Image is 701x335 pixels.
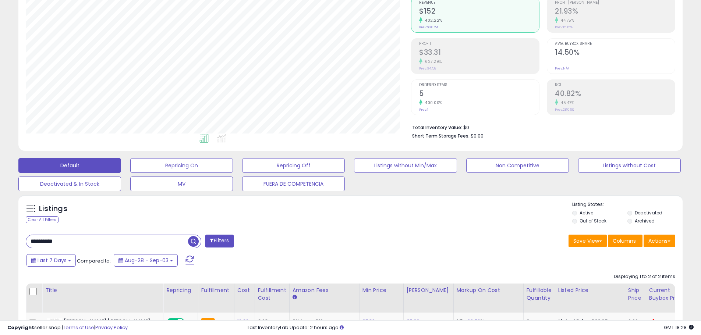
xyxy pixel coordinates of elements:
[558,100,574,106] small: 45.47%
[237,286,252,294] div: Cost
[471,132,484,139] span: $0.00
[242,158,345,173] button: Repricing Off
[45,286,160,294] div: Title
[201,286,231,294] div: Fulfillment
[635,218,655,224] label: Archived
[649,286,687,302] div: Current Buybox Price
[18,158,121,173] button: Default
[39,204,67,214] h5: Listings
[572,201,683,208] p: Listing States:
[466,158,569,173] button: Non Competitive
[628,286,643,302] div: Ship Price
[419,42,539,46] span: Profit
[63,324,94,331] a: Terms of Use
[407,286,450,294] div: [PERSON_NAME]
[248,324,694,331] div: Last InventoryLab Update: 2 hours ago.
[419,89,539,99] h2: 5
[614,273,675,280] div: Displaying 1 to 2 of 2 items
[419,7,539,17] h2: $152
[419,107,428,112] small: Prev: 1
[130,177,233,191] button: MV
[26,216,59,223] div: Clear All Filters
[580,210,593,216] label: Active
[608,235,642,247] button: Columns
[95,324,128,331] a: Privacy Policy
[555,7,675,17] h2: 21.93%
[419,1,539,5] span: Revenue
[558,18,574,23] small: 44.75%
[555,25,573,29] small: Prev: 15.15%
[38,257,67,264] span: Last 7 Days
[555,42,675,46] span: Avg. Buybox Share
[555,1,675,5] span: Profit [PERSON_NAME]
[580,218,606,224] label: Out of Stock
[242,177,345,191] button: FUERA DE COMPETENCIA
[613,237,636,245] span: Columns
[77,257,111,264] span: Compared to:
[419,66,436,71] small: Prev: $4.58
[7,324,128,331] div: seller snap | |
[362,286,400,294] div: Min Price
[419,25,438,29] small: Prev: $30.24
[419,83,539,87] span: Ordered Items
[114,254,178,267] button: Aug-28 - Sep-03
[558,286,622,294] div: Listed Price
[569,235,607,247] button: Save View
[125,257,169,264] span: Aug-28 - Sep-03
[293,286,356,294] div: Amazon Fees
[412,122,670,131] li: $0
[205,235,234,247] button: Filters
[258,286,286,302] div: Fulfillment Cost
[293,294,297,301] small: Amazon Fees.
[422,100,442,106] small: 400.00%
[453,284,523,313] th: The percentage added to the cost of goods (COGS) that forms the calculator for Min & Max prices.
[130,158,233,173] button: Repricing On
[422,18,442,23] small: 402.22%
[635,210,662,216] label: Deactivated
[166,286,195,294] div: Repricing
[7,324,34,331] strong: Copyright
[555,89,675,99] h2: 40.82%
[26,254,76,267] button: Last 7 Days
[18,177,121,191] button: Deactivated & In Stock
[412,133,470,139] b: Short Term Storage Fees:
[644,235,675,247] button: Actions
[354,158,457,173] button: Listings without Min/Max
[578,158,681,173] button: Listings without Cost
[419,48,539,58] h2: $33.31
[527,286,552,302] div: Fulfillable Quantity
[664,324,694,331] span: 2025-09-12 18:28 GMT
[555,83,675,87] span: ROI
[422,59,442,64] small: 627.29%
[457,286,520,294] div: Markup on Cost
[555,48,675,58] h2: 14.50%
[555,107,574,112] small: Prev: 28.06%
[412,124,462,131] b: Total Inventory Value:
[555,66,569,71] small: Prev: N/A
